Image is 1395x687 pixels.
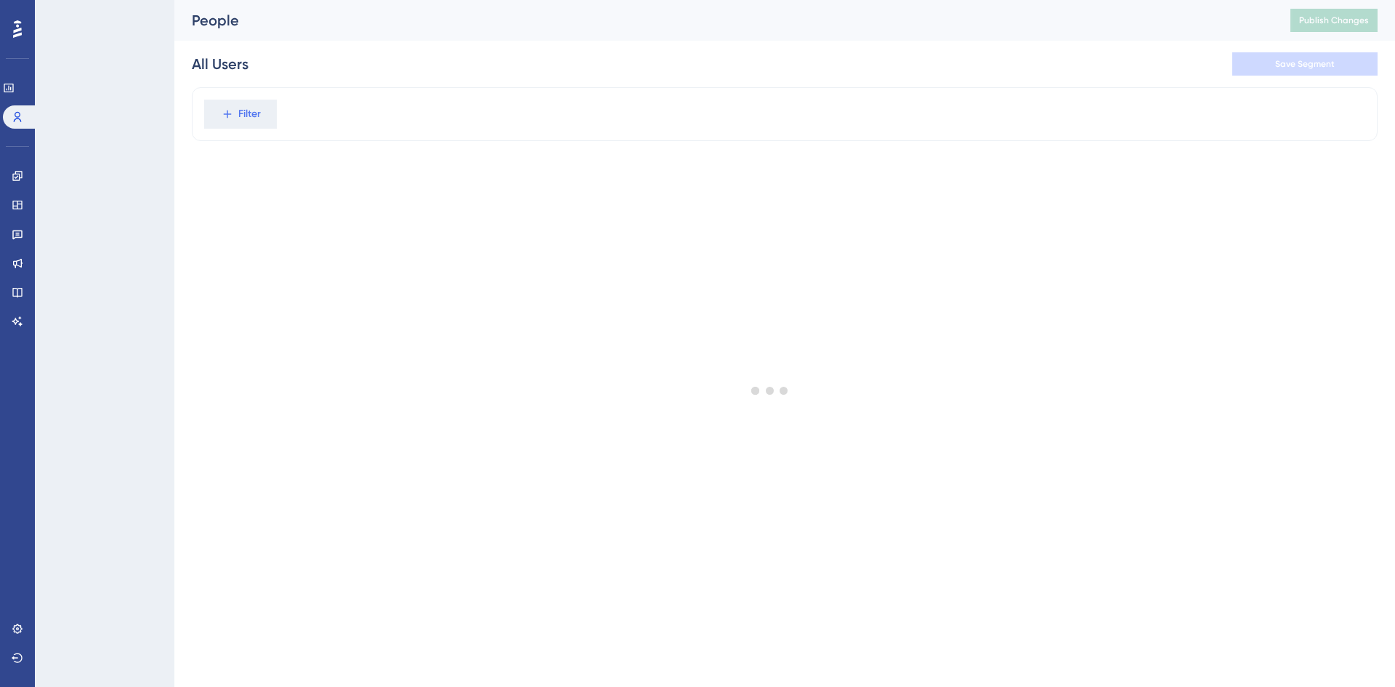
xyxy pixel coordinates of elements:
[192,54,248,74] div: All Users
[192,10,1254,31] div: People
[1232,52,1378,76] button: Save Segment
[1275,58,1335,70] span: Save Segment
[1299,15,1369,26] span: Publish Changes
[1290,9,1378,32] button: Publish Changes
